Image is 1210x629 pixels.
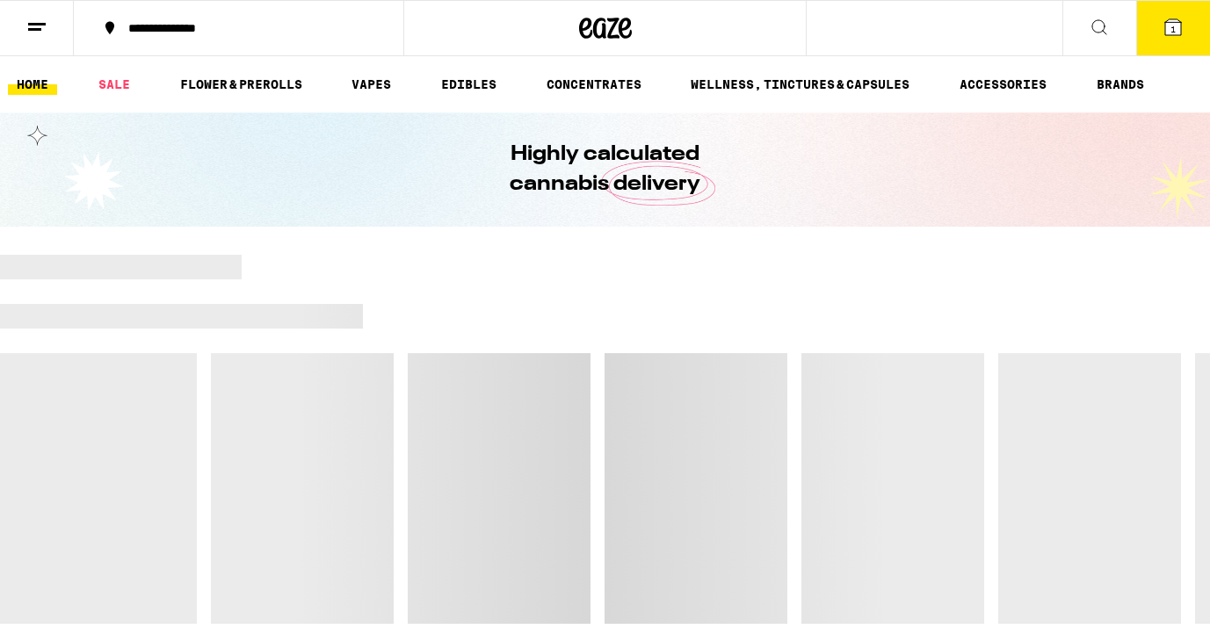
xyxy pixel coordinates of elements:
[171,74,311,95] a: FLOWER & PREROLLS
[8,74,57,95] a: HOME
[432,74,505,95] a: EDIBLES
[1170,24,1176,34] span: 1
[460,140,750,199] h1: Highly calculated cannabis delivery
[1136,1,1210,55] button: 1
[90,74,139,95] a: SALE
[1088,74,1153,95] a: BRANDS
[538,74,650,95] a: CONCENTRATES
[682,74,918,95] a: WELLNESS, TINCTURES & CAPSULES
[343,74,400,95] a: VAPES
[951,74,1055,95] a: ACCESSORIES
